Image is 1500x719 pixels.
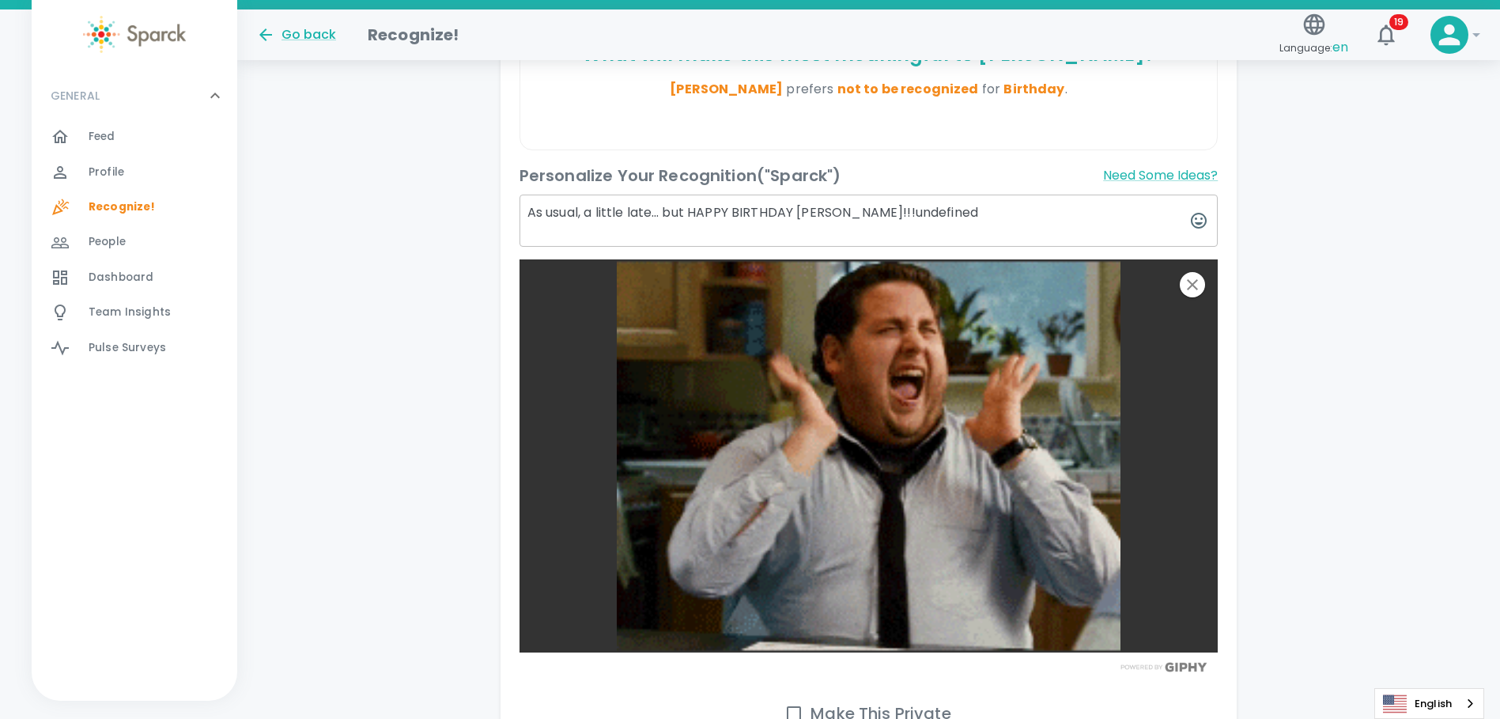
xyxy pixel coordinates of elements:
[1389,14,1408,30] span: 19
[32,16,237,53] a: Sparck logo
[32,225,237,259] a: People
[32,155,237,190] a: Profile
[83,16,186,53] img: Sparck logo
[32,72,237,119] div: GENERAL
[1103,163,1218,188] button: Need Some Ideas?
[1374,688,1484,719] div: Language
[1374,688,1484,719] aside: Language selected: English
[837,80,979,98] span: not to be recognized
[89,165,124,180] span: Profile
[1273,7,1355,63] button: Language:en
[1367,16,1405,54] button: 19
[520,195,1219,247] textarea: As usual, a little late… but HAPPY BIRTHDAY [PERSON_NAME]!!!undefined
[89,199,156,215] span: Recognize!
[32,119,237,372] div: GENERAL
[520,163,841,188] h6: Personalize Your Recognition ("Sparck")
[256,25,336,44] button: Go back
[51,88,100,104] p: GENERAL
[32,260,237,295] a: Dashboard
[89,270,153,286] span: Dashboard
[32,119,237,154] a: Feed
[32,295,237,330] a: Team Insights
[520,259,1219,653] img: 5GoVLqeAOo6PK
[32,331,237,365] a: Pulse Surveys
[89,234,126,250] span: People
[1116,662,1211,672] img: Powered by GIPHY
[32,190,237,225] a: Recognize!
[786,80,1064,98] span: prefers for
[89,129,115,145] span: Feed
[89,305,171,320] span: Team Insights
[670,80,783,98] span: [PERSON_NAME]
[1003,80,1064,98] span: Birthday
[1332,38,1348,56] span: en
[89,340,166,356] span: Pulse Surveys
[1375,689,1483,718] a: English
[527,42,1211,67] p: What will make this most meaningful to [PERSON_NAME] ?
[1279,37,1348,59] span: Language:
[527,80,1211,99] p: .
[368,22,459,47] h1: Recognize!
